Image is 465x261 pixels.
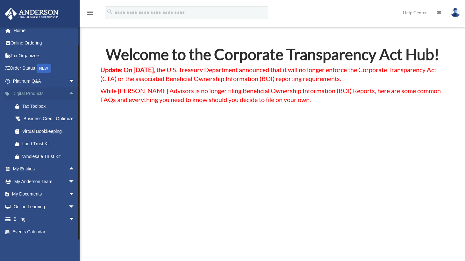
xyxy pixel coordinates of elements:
a: My Documentsarrow_drop_down [4,188,84,201]
a: Tax Organizers [4,49,84,62]
div: Wholesale Trust Kit [22,153,76,161]
span: arrow_drop_up [68,87,81,100]
span: arrow_drop_down [68,188,81,201]
a: Virtual Bookkeeping [9,125,84,138]
i: search [106,9,113,16]
span: arrow_drop_down [68,75,81,88]
span: arrow_drop_down [68,213,81,226]
a: Digital Productsarrow_drop_up [4,87,84,100]
a: Tax Toolbox [9,100,84,113]
a: Wholesale Trust Kit [9,150,84,163]
img: User Pic [451,8,460,17]
strong: Update: On [DATE] [100,66,154,73]
a: Online Learningarrow_drop_down [4,200,84,213]
a: Order StatusNEW [4,62,84,75]
a: Business Credit Optimizer [9,113,84,125]
a: Events Calendar [4,225,84,238]
div: NEW [37,64,51,73]
a: menu [86,11,94,17]
a: Land Trust Kit [9,138,84,150]
span: arrow_drop_down [68,200,81,213]
a: Billingarrow_drop_down [4,213,84,226]
a: Home [4,24,84,37]
span: arrow_drop_up [68,163,81,176]
a: Platinum Q&Aarrow_drop_down [4,75,84,87]
span: arrow_drop_down [68,175,81,188]
a: My Entitiesarrow_drop_up [4,163,84,175]
span: While [PERSON_NAME] Advisors is no longer filing Beneficial Ownership Information (BOI) Reports, ... [100,87,441,103]
div: Land Trust Kit [22,140,76,148]
h2: Welcome to the Corporate Transparency Act Hub! [100,47,444,65]
a: Online Ordering [4,37,84,50]
img: Anderson Advisors Platinum Portal [3,8,61,20]
div: Virtual Bookkeeping [22,127,76,135]
i: menu [86,9,94,17]
a: My Anderson Teamarrow_drop_down [4,175,84,188]
span: , the U.S. Treasury Department announced that it will no longer enforce the Corporate Transparenc... [100,66,436,82]
div: Tax Toolbox [22,102,76,110]
div: Business Credit Optimizer [22,115,76,123]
